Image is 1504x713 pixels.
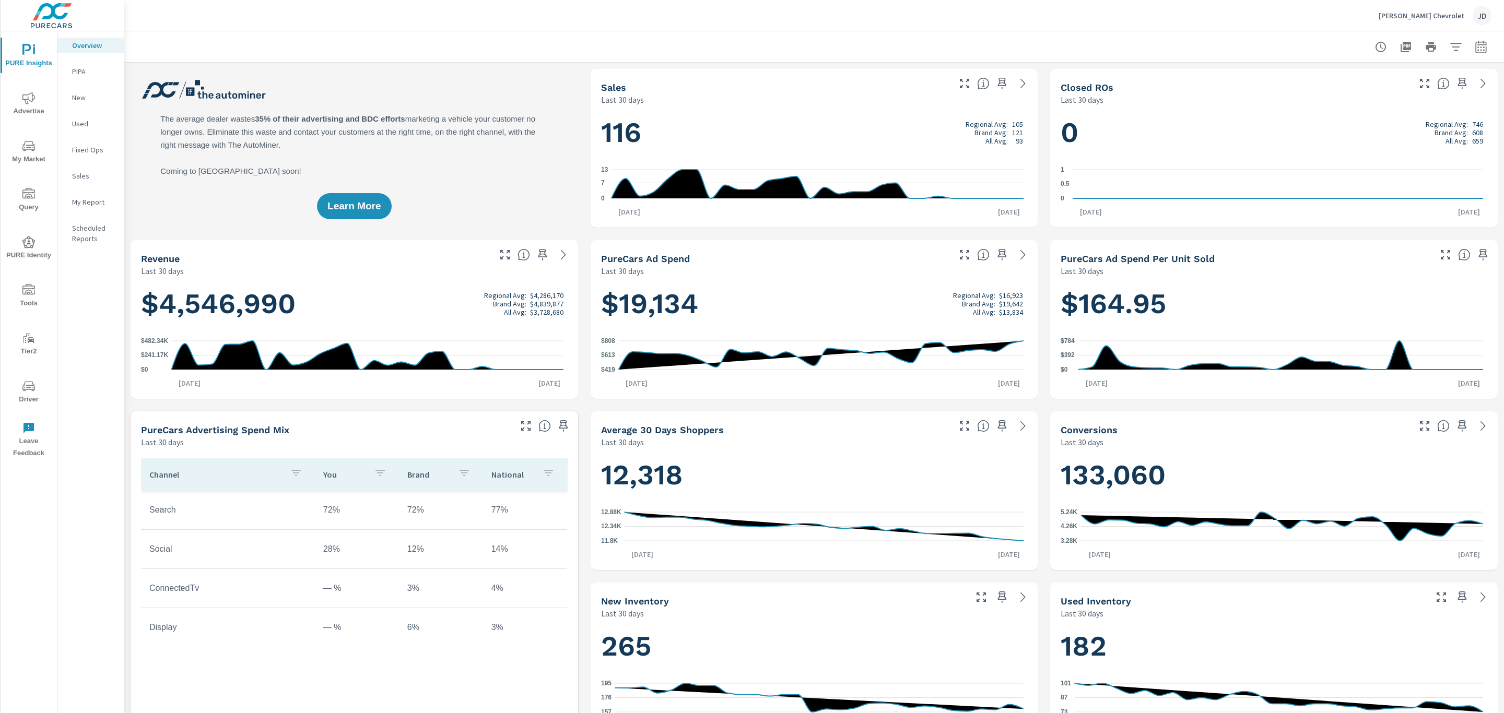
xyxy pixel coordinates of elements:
button: Learn More [317,193,391,219]
p: [DATE] [531,378,568,388]
p: Sales [72,171,115,181]
p: 746 [1472,120,1483,128]
p: 608 [1472,128,1483,137]
td: — % [315,575,399,601]
p: Last 30 days [601,265,644,277]
p: [DATE] [611,207,648,217]
p: $3,728,680 [530,308,563,316]
text: $419 [601,366,615,373]
button: Print Report [1420,37,1441,57]
td: ConnectedTv [141,575,315,601]
text: $784 [1061,337,1075,344]
p: All Avg: [504,308,526,316]
p: 93 [1016,137,1023,145]
p: [DATE] [1078,378,1115,388]
p: 105 [1012,120,1023,128]
p: [DATE] [624,549,661,560]
a: See more details in report [555,246,572,263]
h5: Average 30 Days Shoppers [601,424,724,435]
p: $16,923 [999,291,1023,300]
text: $613 [601,352,615,359]
p: My Report [72,197,115,207]
button: Make Fullscreen [973,589,990,605]
p: All Avg: [1446,137,1468,145]
div: nav menu [1,31,57,464]
button: Make Fullscreen [1437,246,1454,263]
h1: 133,060 [1061,457,1487,493]
p: Last 30 days [1061,607,1103,620]
text: $482.34K [141,337,168,344]
td: Search [141,497,315,523]
h5: Used Inventory [1061,596,1131,607]
h5: New Inventory [601,596,669,607]
p: Last 30 days [601,93,644,106]
p: Fixed Ops [72,145,115,155]
span: This table looks at how you compare to the amount of budget you spend per channel as opposed to y... [538,420,551,432]
a: See more details in report [1015,418,1031,434]
div: My Report [57,194,124,210]
h5: Conversions [1061,424,1118,435]
span: Save this to your personalized report [1454,418,1471,434]
h5: Revenue [141,253,180,264]
p: $13,834 [999,308,1023,316]
span: Save this to your personalized report [994,589,1011,605]
text: 195 [601,680,612,687]
a: See more details in report [1015,246,1031,263]
p: [PERSON_NAME] Chevrolet [1379,11,1464,20]
p: Last 30 days [1061,265,1103,277]
p: New [72,92,115,103]
p: $4,286,170 [530,291,563,300]
span: PURE Identity [4,236,54,262]
text: $392 [1061,352,1075,359]
p: Regional Avg: [484,291,526,300]
div: Fixed Ops [57,142,124,158]
td: 3% [399,575,483,601]
p: [DATE] [618,378,655,388]
h1: 116 [601,115,1028,150]
span: Save this to your personalized report [1475,246,1491,263]
h5: PureCars Ad Spend Per Unit Sold [1061,253,1215,264]
p: All Avg: [973,308,995,316]
text: $241.17K [141,352,168,359]
button: "Export Report to PDF" [1395,37,1416,57]
text: 12.34K [601,523,621,530]
text: 87 [1061,694,1068,702]
p: All Avg: [985,137,1008,145]
button: Apply Filters [1446,37,1466,57]
a: See more details in report [1015,75,1031,92]
span: Save this to your personalized report [994,246,1011,263]
p: $4,839,877 [530,300,563,308]
text: 11.8K [601,537,618,544]
td: 12% [399,536,483,562]
text: 13 [601,166,608,173]
div: New [57,90,124,105]
text: 3.28K [1061,537,1077,544]
td: 77% [483,497,567,523]
p: [DATE] [991,207,1027,217]
button: Make Fullscreen [518,418,534,434]
p: Scheduled Reports [72,223,115,244]
a: See more details in report [1475,418,1491,434]
button: Make Fullscreen [956,75,973,92]
div: Sales [57,168,124,184]
p: $19,642 [999,300,1023,308]
span: Tools [4,284,54,310]
h5: Sales [601,82,626,93]
span: My Market [4,140,54,165]
p: [DATE] [1082,549,1118,560]
text: 4.26K [1061,523,1077,530]
p: PIPA [72,66,115,77]
span: Average cost of advertising per each vehicle sold at the dealer over the selected date range. The... [1458,248,1471,261]
text: 0.5 [1061,181,1070,188]
span: Save this to your personalized report [994,75,1011,92]
span: Learn More [327,201,381,211]
p: 659 [1472,137,1483,145]
h1: $4,546,990 [141,286,568,322]
p: [DATE] [991,378,1027,388]
text: $0 [1061,366,1068,373]
p: [DATE] [1451,378,1487,388]
h1: $164.95 [1061,286,1487,322]
span: Number of Repair Orders Closed by the selected dealership group over the selected time range. [So... [1437,77,1450,90]
text: 176 [601,694,612,702]
h1: $19,134 [601,286,1028,322]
